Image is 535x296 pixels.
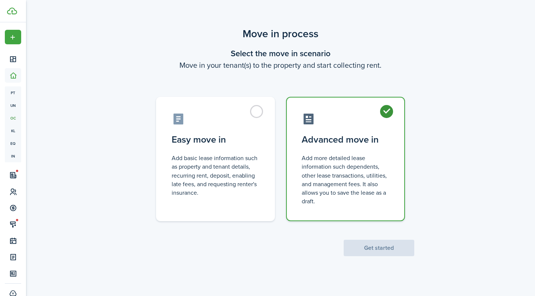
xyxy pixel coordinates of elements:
[5,112,21,124] a: oc
[5,30,21,44] button: Open menu
[147,60,414,71] wizard-step-header-description: Move in your tenant(s) to the property and start collecting rent.
[5,86,21,99] a: pt
[5,124,21,137] a: kl
[172,133,259,146] control-radio-card-title: Easy move in
[302,154,389,206] control-radio-card-description: Add more detailed lease information such dependents, other lease transactions, utilities, and man...
[5,150,21,162] a: in
[172,154,259,197] control-radio-card-description: Add basic lease information such as property and tenant details, recurring rent, deposit, enablin...
[7,7,17,15] img: TenantCloud
[147,26,414,42] scenario-title: Move in process
[5,99,21,112] a: un
[302,133,389,146] control-radio-card-title: Advanced move in
[147,47,414,60] wizard-step-header-title: Select the move in scenario
[5,137,21,150] a: eq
